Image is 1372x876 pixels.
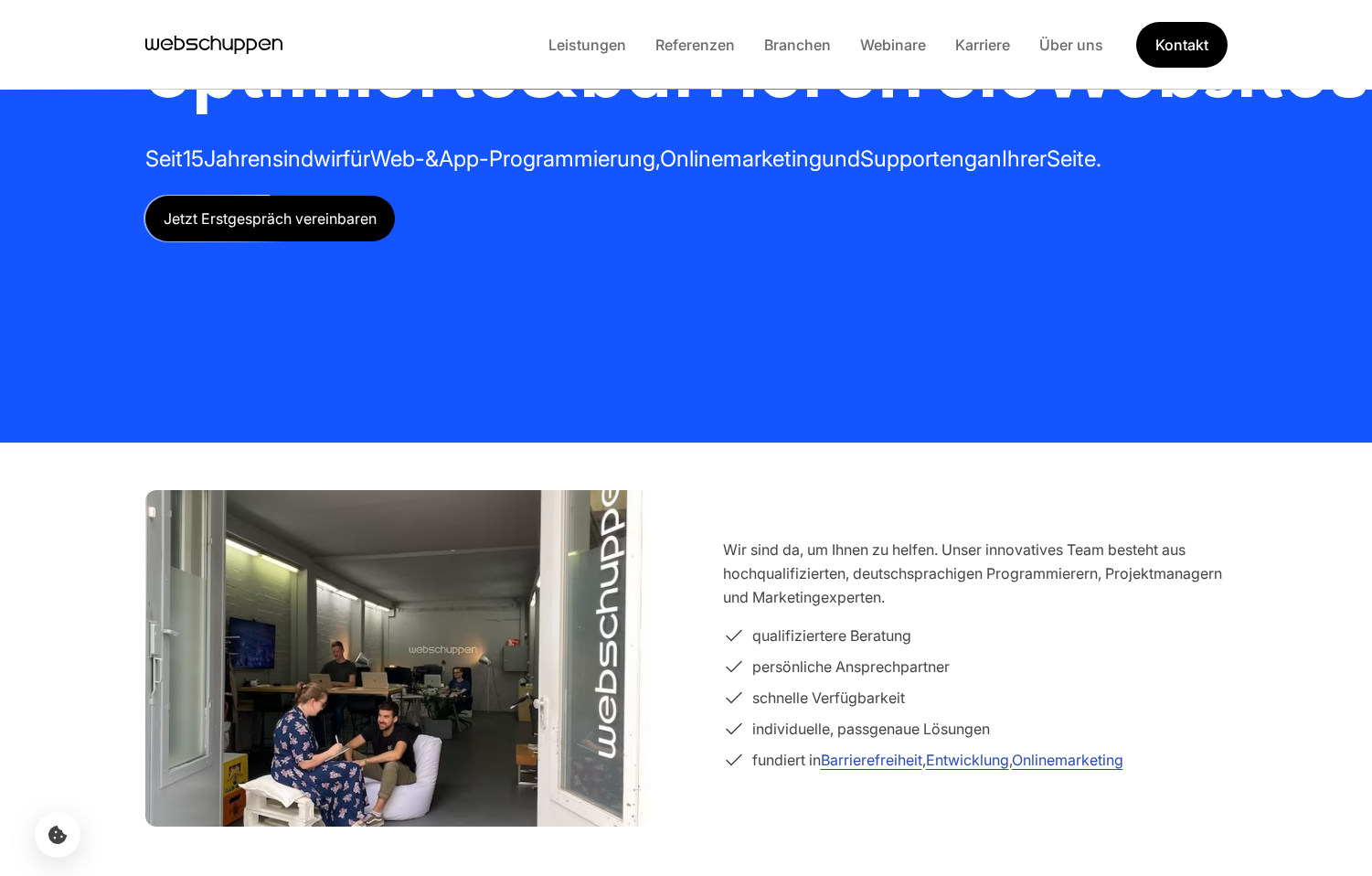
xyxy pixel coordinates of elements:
img: Team im webschuppen-Büro in Hamburg [145,442,650,876]
span: schnelle Verfügbarkeit [752,686,905,710]
span: 15 [183,145,204,172]
span: sind [272,145,314,172]
a: Karriere [941,36,1025,54]
span: persönliche Ansprechpartner [752,655,950,678]
span: Ihrer [1002,145,1047,172]
a: Über uns [1025,36,1118,54]
p: Wir sind da, um Ihnen zu helfen. Unser innovatives Team besteht aus hochqualifizierten, deutschsp... [723,538,1228,609]
a: Get Started [1136,22,1228,68]
a: Jetzt Erstgespräch vereinbaren [145,196,395,241]
span: Seit [145,145,183,172]
span: & [425,145,439,172]
span: für [343,145,370,172]
span: Onlinemarketing [660,145,822,172]
button: Cookie-Einstellungen öffnen [35,812,80,858]
a: Entwicklung [926,751,1009,769]
span: Support [860,145,940,172]
span: und [822,145,860,172]
span: qualifiziertere Beratung [752,624,911,647]
a: Webinare [846,36,941,54]
span: wir [314,145,343,172]
a: Barrierefreiheit [821,751,922,769]
span: an [977,145,1002,172]
a: Referenzen [641,36,750,54]
a: Onlinemarketing [1012,751,1123,769]
a: Branchen [750,36,846,54]
a: Leistungen [534,36,641,54]
span: Seite. [1047,145,1101,172]
span: individuelle, passgenaue Lösungen [752,717,990,741]
span: Web- [370,145,425,172]
span: fundiert in , , [752,748,1123,772]
span: App-Programmierung, [439,145,660,172]
span: Jahren [204,145,272,172]
a: Hauptseite besuchen [145,31,282,59]
span: eng [940,145,977,172]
